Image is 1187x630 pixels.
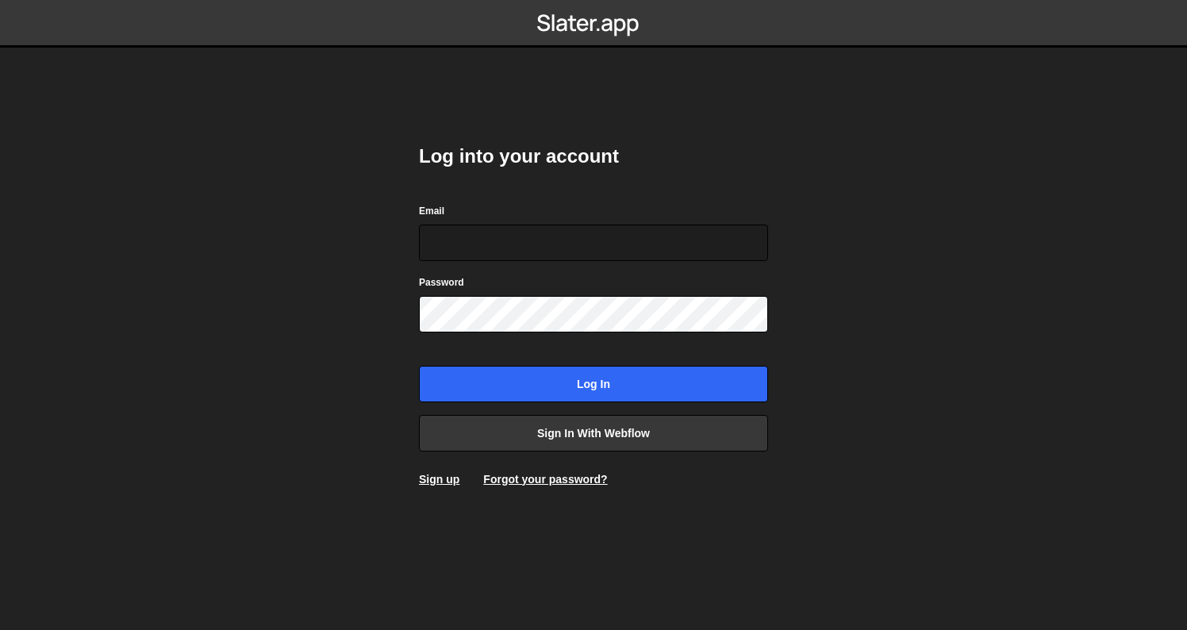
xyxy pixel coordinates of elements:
a: Sign up [419,473,459,486]
input: Log in [419,366,768,402]
a: Forgot your password? [483,473,607,486]
label: Password [419,275,464,290]
h2: Log into your account [419,144,768,169]
a: Sign in with Webflow [419,415,768,451]
label: Email [419,203,444,219]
